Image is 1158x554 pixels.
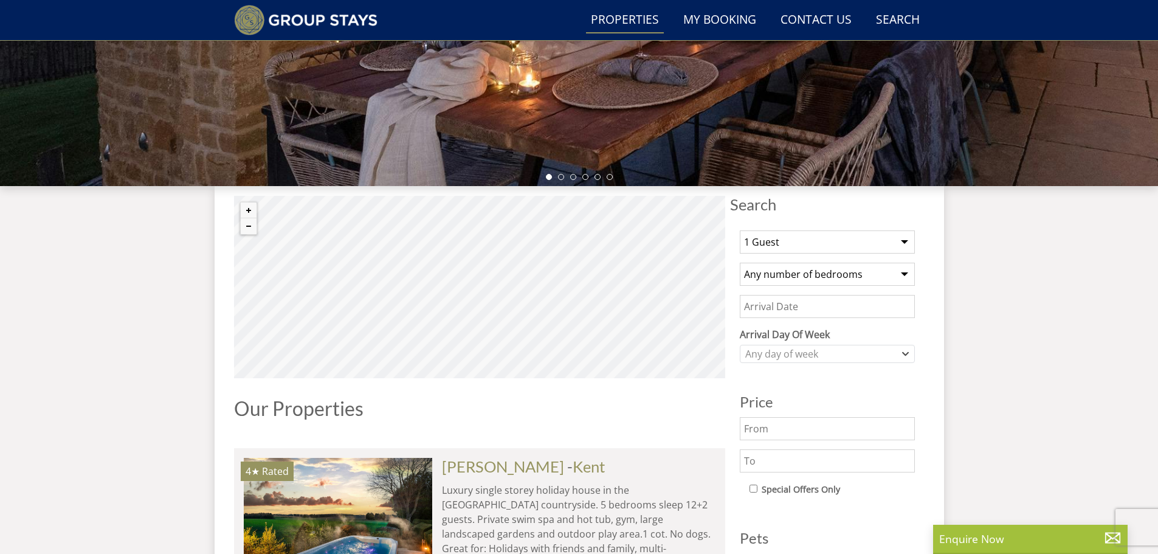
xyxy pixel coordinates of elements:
span: Search [730,196,925,213]
div: Any day of week [742,347,900,361]
label: Arrival Day Of Week [740,327,915,342]
button: Zoom out [241,218,257,234]
p: Enquire Now [939,531,1122,547]
img: Group Stays [234,5,378,35]
span: Rated [262,465,289,478]
a: Contact Us [776,7,856,34]
a: Kent [573,457,605,476]
input: Arrival Date [740,295,915,318]
label: Special Offers Only [762,483,840,496]
h3: Pets [740,530,915,546]
span: - [567,457,605,476]
input: From [740,417,915,440]
a: Properties [586,7,664,34]
h1: Our Properties [234,398,725,419]
span: BELLUS has a 4 star rating under the Quality in Tourism Scheme [246,465,260,478]
a: My Booking [678,7,761,34]
a: [PERSON_NAME] [442,457,564,476]
div: Combobox [740,345,915,363]
input: To [740,449,915,473]
h3: Price [740,394,915,410]
a: Search [871,7,925,34]
button: Zoom in [241,203,257,218]
canvas: Map [234,196,725,378]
